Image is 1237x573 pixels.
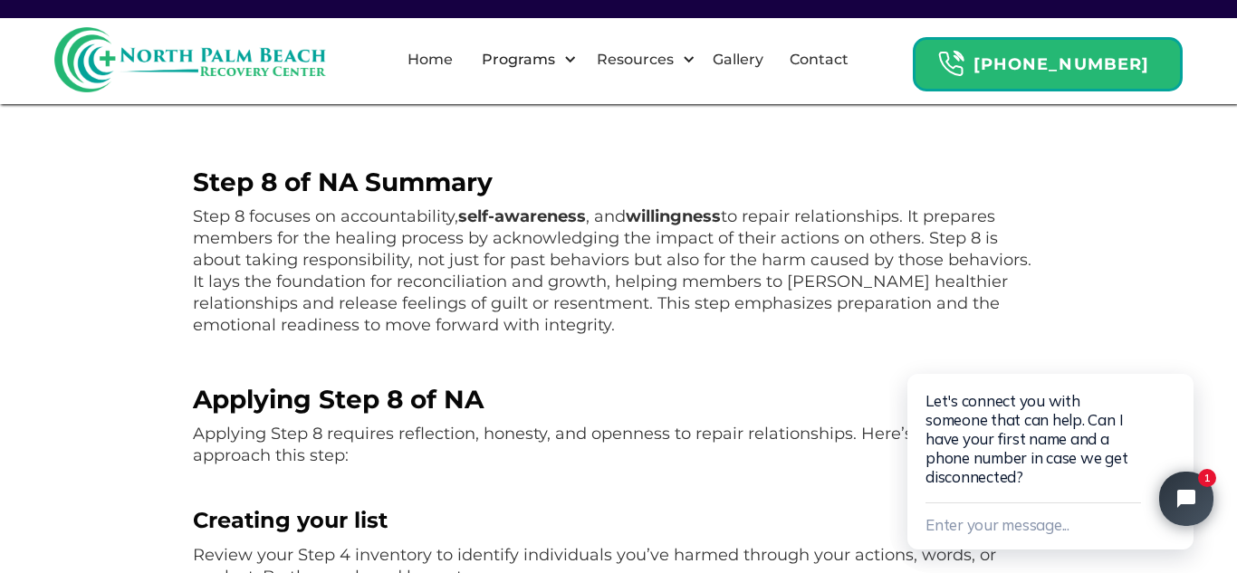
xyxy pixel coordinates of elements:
strong: willingness [626,206,721,226]
img: Header Calendar Icons [937,50,964,78]
iframe: Tidio Chat [889,316,1237,573]
div: Programs [466,31,581,89]
strong: Applying Step 8 of NA [193,384,484,415]
strong: Step 8 of NA Summary [193,167,493,197]
strong: self-awareness [458,206,586,226]
p: ‍ [193,345,1044,367]
p: Applying Step 8 requires reflection, honesty, and openness to repair relationships. Here’s how to... [193,423,1044,466]
div: Programs [477,49,560,71]
div: Resources [592,49,678,71]
div: Resources [581,31,700,89]
a: Contact [779,31,859,89]
strong: [PHONE_NUMBER] [973,54,1149,74]
a: Gallery [702,31,774,89]
p: Step 8 focuses on accountability, , and to repair relationships. It prepares members for the heal... [193,205,1044,336]
a: Home [397,31,464,89]
p: ‍ [193,475,1044,497]
h4: Creating your list [193,506,1044,535]
a: Header Calendar Icons[PHONE_NUMBER] [913,28,1183,91]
